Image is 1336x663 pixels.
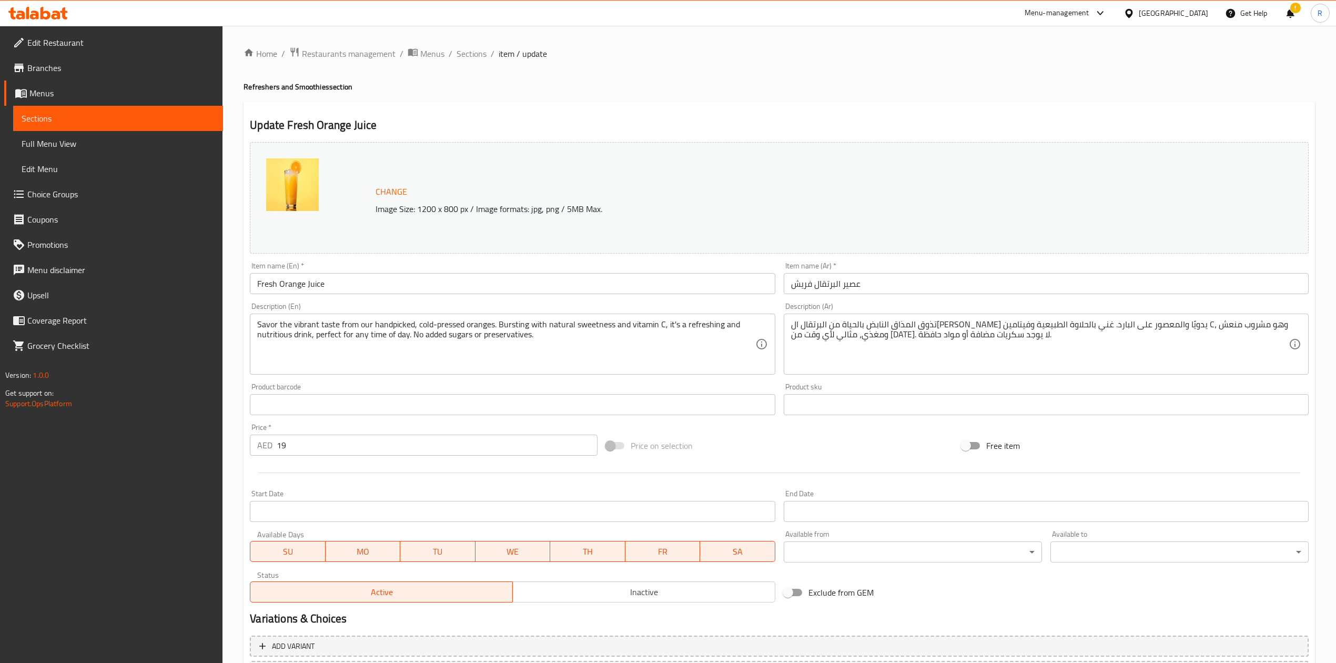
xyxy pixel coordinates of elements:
span: Coupons [27,213,215,226]
li: / [449,47,452,60]
a: Restaurants management [289,47,396,61]
h2: Variations & Choices [250,611,1309,627]
a: Upsell [4,283,223,308]
div: ​ [1050,541,1309,562]
span: Edit Menu [22,163,215,175]
span: Edit Restaurant [27,36,215,49]
a: Edit Menu [13,156,223,182]
a: Sections [457,47,487,60]
span: Sections [22,112,215,125]
span: Add variant [272,640,315,653]
a: Full Menu View [13,131,223,156]
span: item / update [499,47,547,60]
a: Grocery Checklist [4,333,223,358]
p: Image Size: 1200 x 800 px / Image formats: jpg, png / 5MB Max. [371,203,1141,215]
input: Please enter price [277,435,597,456]
a: Menus [408,47,444,61]
input: Please enter product barcode [250,394,775,415]
button: SU [250,541,325,562]
a: Coupons [4,207,223,232]
span: FR [630,544,696,559]
span: Version: [5,368,31,382]
button: TH [550,541,625,562]
div: [GEOGRAPHIC_DATA] [1139,7,1208,19]
span: Branches [27,62,215,74]
button: Add variant [250,636,1309,657]
a: Home [244,47,277,60]
span: Exclude from GEM [808,586,874,599]
li: / [491,47,494,60]
button: Change [371,181,411,203]
a: Promotions [4,232,223,257]
span: Upsell [27,289,215,302]
span: TH [554,544,621,559]
span: MO [330,544,397,559]
span: R [1318,7,1322,19]
span: Full Menu View [22,137,215,150]
a: Coverage Report [4,308,223,333]
span: Menus [29,87,215,99]
span: TU [404,544,471,559]
button: WE [475,541,551,562]
a: Branches [4,55,223,81]
span: Coverage Report [27,314,215,327]
span: 1.0.0 [33,368,49,382]
span: Active [255,585,509,600]
li: / [281,47,285,60]
div: Menu-management [1025,7,1089,19]
a: Menus [4,81,223,106]
div: ​ [784,541,1042,562]
input: Please enter product sku [784,394,1309,415]
button: TU [400,541,475,562]
a: Sections [13,106,223,131]
span: Change [376,184,407,199]
input: Enter name En [250,273,775,294]
span: SU [255,544,321,559]
span: Free item [986,439,1020,452]
span: Menu disclaimer [27,264,215,276]
nav: breadcrumb [244,47,1315,61]
h2: Update Fresh Orange Juice [250,117,1309,133]
span: Grocery Checklist [27,339,215,352]
span: SA [704,544,771,559]
button: FR [625,541,701,562]
span: Choice Groups [27,188,215,200]
button: Active [250,581,513,602]
span: Restaurants management [302,47,396,60]
img: Orange_juice__upscayl_4x_638548456885711823.jpg [266,158,319,211]
a: Edit Restaurant [4,30,223,55]
p: AED [257,439,272,451]
input: Enter name Ar [784,273,1309,294]
button: SA [700,541,775,562]
textarea: Savor the vibrant taste from our handpicked, cold-pressed oranges. Bursting with natural sweetnes... [257,319,755,369]
h4: Refreshers and Smoothies section [244,82,1315,92]
span: Menus [420,47,444,60]
button: MO [326,541,401,562]
button: Inactive [512,581,775,602]
span: WE [480,544,546,559]
span: Promotions [27,238,215,251]
span: Get support on: [5,386,54,400]
span: Price on selection [631,439,693,452]
a: Choice Groups [4,182,223,207]
textarea: تذوق المذاق النابض بالحياة من البرتقال ال[PERSON_NAME] يدويًا والمعصور على البارد. غني بالحلاوة ا... [791,319,1289,369]
span: Inactive [517,585,771,600]
a: Support.OpsPlatform [5,397,72,410]
li: / [400,47,403,60]
a: Menu disclaimer [4,257,223,283]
